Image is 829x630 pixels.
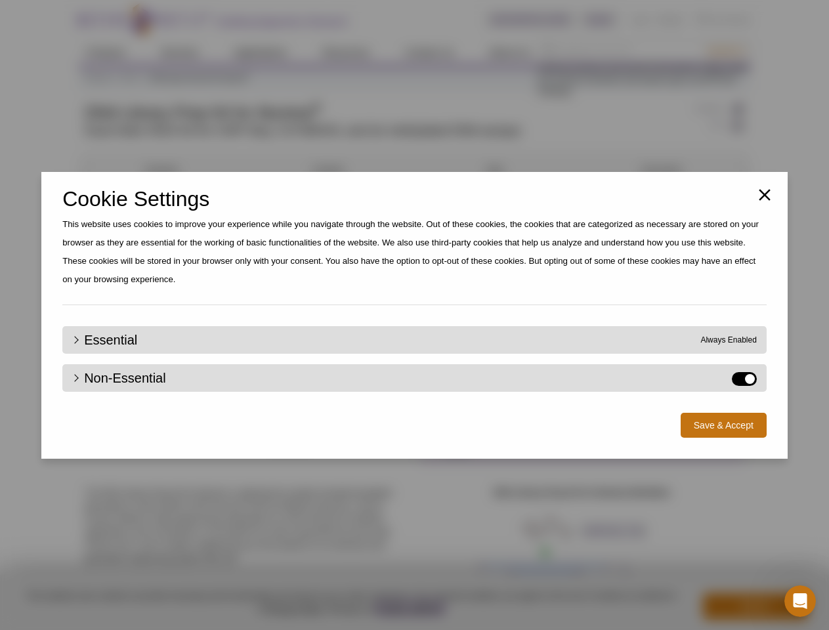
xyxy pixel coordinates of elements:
[62,193,767,205] h2: Cookie Settings
[62,215,767,289] p: This website uses cookies to improve your experience while you navigate through the website. Out ...
[681,413,767,438] button: Save & Accept
[784,585,816,617] iframe: Intercom live chat
[700,334,756,346] span: Always Enabled
[72,372,166,384] a: Non-Essential
[72,334,137,346] a: Essential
